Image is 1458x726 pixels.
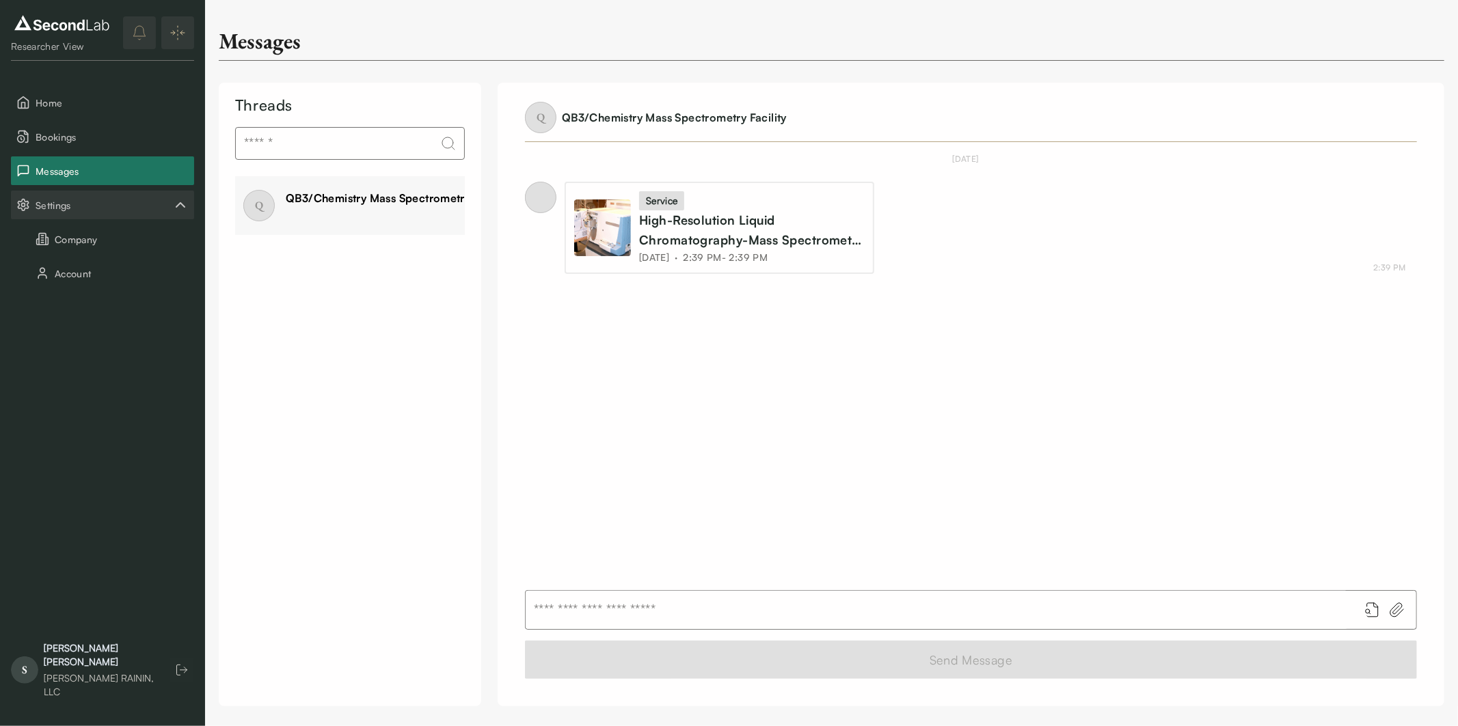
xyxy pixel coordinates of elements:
[11,122,194,151] button: Bookings
[44,671,156,699] div: [PERSON_NAME] RAININ, LLC
[11,656,38,684] span: S
[11,259,194,288] button: Account
[1373,262,1406,274] div: September 2, 2025 2:39 PM
[170,658,194,682] button: Log out
[574,199,631,256] img: High-Resolution Liquid Chromatography-Mass Spectrometry (LC-MS)
[562,111,787,124] a: QB3/Chemistry Mass Spectrometry Facility
[235,94,465,116] div: Threads
[639,191,684,210] div: service
[161,16,194,49] button: Expand/Collapse sidebar
[11,156,194,185] button: Messages
[11,88,194,117] button: Home
[683,250,768,264] span: 2:39 PM - 2:39 PM
[44,641,156,669] div: [PERSON_NAME] [PERSON_NAME]
[36,198,172,212] span: Settings
[525,102,556,133] span: Q
[219,27,301,55] div: Messages
[11,225,194,253] button: Company
[36,96,189,110] span: Home
[286,190,511,206] div: QB3/Chemistry Mass Spectrometry Facility
[11,12,113,34] img: logo
[243,190,275,221] span: Q
[11,191,194,219] div: Settings sub items
[525,153,1406,165] div: [DATE]
[1364,602,1381,618] button: Add booking
[11,40,113,53] div: Researcher View
[123,16,156,49] button: notifications
[675,250,677,264] span: ·
[11,191,194,219] button: Settings
[36,130,189,144] span: Bookings
[639,210,865,250] div: High-Resolution Liquid Chromatography-Mass Spectrometry (LC-MS)
[36,164,189,178] span: Messages
[574,191,865,264] a: High-Resolution Liquid Chromatography-Mass Spectrometry (LC-MS)serviceHigh-Resolution Liquid Chro...
[639,250,669,264] span: [DATE]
